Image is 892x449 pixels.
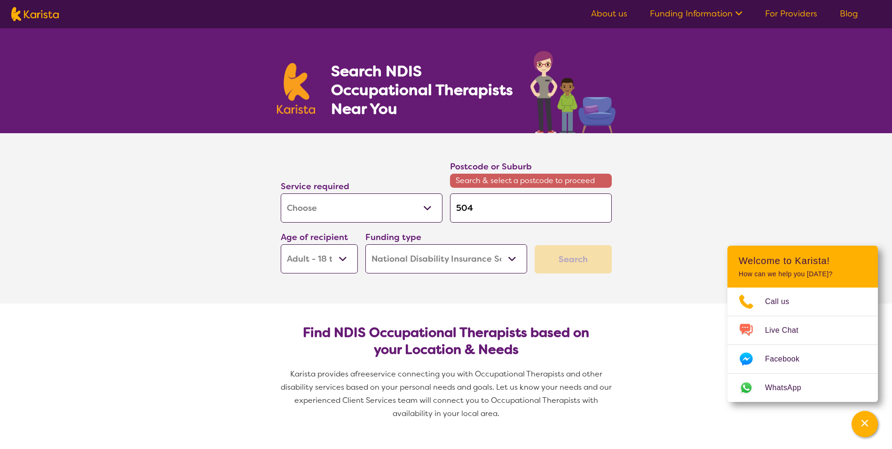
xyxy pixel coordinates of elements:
[450,161,532,172] label: Postcode or Suburb
[281,181,349,192] label: Service required
[11,7,59,21] img: Karista logo
[765,381,813,395] span: WhatsApp
[530,51,616,133] img: occupational-therapy
[450,174,612,188] span: Search & select a postcode to proceed
[288,324,604,358] h2: Find NDIS Occupational Therapists based on your Location & Needs
[290,369,355,379] span: Karista provides a
[281,369,614,418] span: service connecting you with Occupational Therapists and other disability services based on your p...
[727,246,878,402] div: Channel Menu
[650,8,742,19] a: Funding Information
[852,411,878,437] button: Channel Menu
[765,8,817,19] a: For Providers
[727,374,878,402] a: Web link opens in a new tab.
[591,8,627,19] a: About us
[450,193,612,223] input: Type
[355,369,370,379] span: free
[765,295,801,309] span: Call us
[840,8,858,19] a: Blog
[277,63,316,114] img: Karista logo
[331,62,514,118] h1: Search NDIS Occupational Therapists Near You
[739,270,867,278] p: How can we help you [DATE]?
[727,288,878,402] ul: Choose channel
[765,323,810,337] span: Live Chat
[365,232,421,243] label: Funding type
[739,255,867,266] h2: Welcome to Karista!
[765,352,811,366] span: Facebook
[281,232,348,243] label: Age of recipient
